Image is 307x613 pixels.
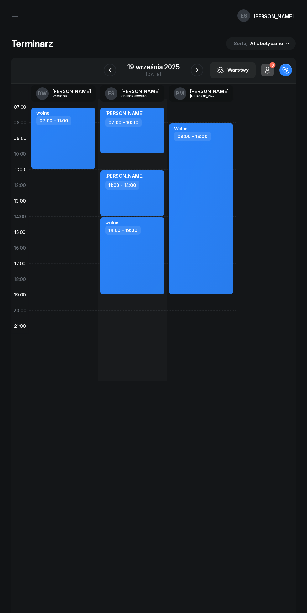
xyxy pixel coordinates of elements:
div: 14:00 - 19:00 [105,226,141,235]
div: 20:00 [11,303,29,318]
div: wolne [105,220,118,225]
h1: Terminarz [11,38,53,49]
span: Alfabetycznie [250,40,283,46]
div: [PERSON_NAME] [254,14,294,19]
div: Warstwy [217,66,249,74]
button: 0 [261,64,274,76]
div: 15:00 [11,224,29,240]
span: [PERSON_NAME] [105,110,144,116]
div: 11:00 - 14:00 [105,181,139,190]
div: 08:00 - 19:00 [174,132,211,141]
div: 08:00 [11,115,29,131]
div: 13:00 [11,193,29,209]
span: EŚ [241,13,247,18]
a: DW[PERSON_NAME]Wielosik [31,85,96,102]
div: 16:00 [11,240,29,256]
div: 12:00 [11,178,29,193]
div: [PERSON_NAME] [190,94,220,98]
div: Wolne [174,126,188,131]
div: 19:00 [11,287,29,303]
div: 19 września 2025 [127,64,179,70]
span: [PERSON_NAME] [105,173,144,179]
span: EŚ [108,91,114,96]
div: Wielosik [52,94,82,98]
span: Sortuj [234,39,249,48]
button: Warstwy [210,62,256,78]
div: 11:00 [11,162,29,178]
div: [PERSON_NAME] [190,89,229,94]
div: 17:00 [11,256,29,271]
a: PM[PERSON_NAME][PERSON_NAME] [169,85,234,102]
div: Śniedziewska [121,94,151,98]
div: 07:00 - 11:00 [36,116,71,125]
div: 09:00 [11,131,29,146]
div: 14:00 [11,209,29,224]
a: EŚ[PERSON_NAME]Śniedziewska [100,85,165,102]
div: 10:00 [11,146,29,162]
div: 07:00 - 10:00 [105,118,142,127]
div: 07:00 [11,99,29,115]
div: 0 [269,62,275,68]
span: DW [38,91,47,96]
div: 21:00 [11,318,29,334]
span: PM [176,91,184,96]
button: Sortuj Alfabetycznie [226,37,296,50]
div: wolne [36,110,49,116]
div: [PERSON_NAME] [121,89,160,94]
div: 18:00 [11,271,29,287]
div: [DATE] [127,72,179,77]
div: [PERSON_NAME] [52,89,91,94]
